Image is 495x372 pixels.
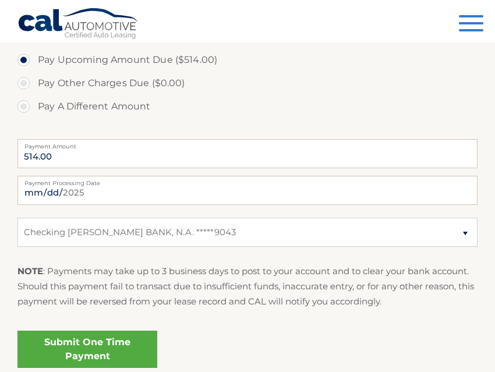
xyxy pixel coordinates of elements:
p: : Payments may take up to 3 business days to post to your account and to clear your bank account.... [17,264,478,310]
label: Pay Other Charges Due ($0.00) [17,72,478,95]
button: Menu [459,15,483,34]
strong: NOTE [17,265,43,277]
a: Cal Automotive [17,8,140,41]
input: Payment Amount [17,139,478,168]
a: Submit One Time Payment [17,331,157,368]
label: Payment Processing Date [17,176,478,185]
label: Payment Amount [17,139,478,148]
label: Pay A Different Amount [17,95,478,118]
label: Pay Upcoming Amount Due ($514.00) [17,48,478,72]
input: Payment Date [17,176,478,205]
